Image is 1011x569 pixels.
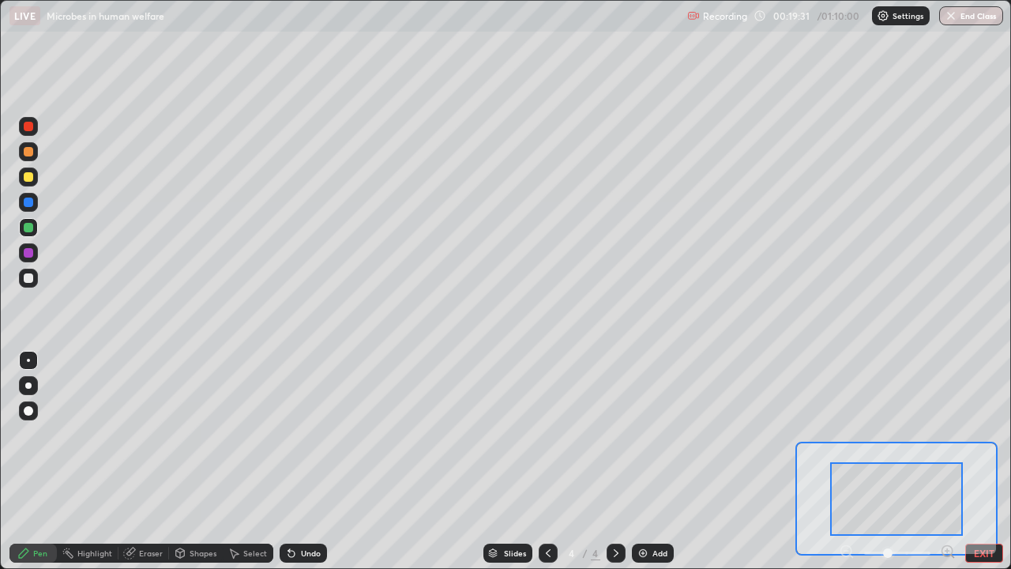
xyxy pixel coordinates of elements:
[139,549,163,557] div: Eraser
[583,548,588,558] div: /
[591,546,600,560] div: 4
[877,9,889,22] img: class-settings-icons
[687,9,700,22] img: recording.375f2c34.svg
[190,549,216,557] div: Shapes
[14,9,36,22] p: LIVE
[703,10,747,22] p: Recording
[893,12,923,20] p: Settings
[945,9,957,22] img: end-class-cross
[301,549,321,557] div: Undo
[243,549,267,557] div: Select
[47,9,164,22] p: Microbes in human welfare
[637,547,649,560] img: add-slide-button
[652,549,667,557] div: Add
[504,549,526,557] div: Slides
[77,549,112,557] div: Highlight
[564,548,580,558] div: 4
[965,544,1003,563] button: EXIT
[33,549,47,557] div: Pen
[939,6,1003,25] button: End Class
